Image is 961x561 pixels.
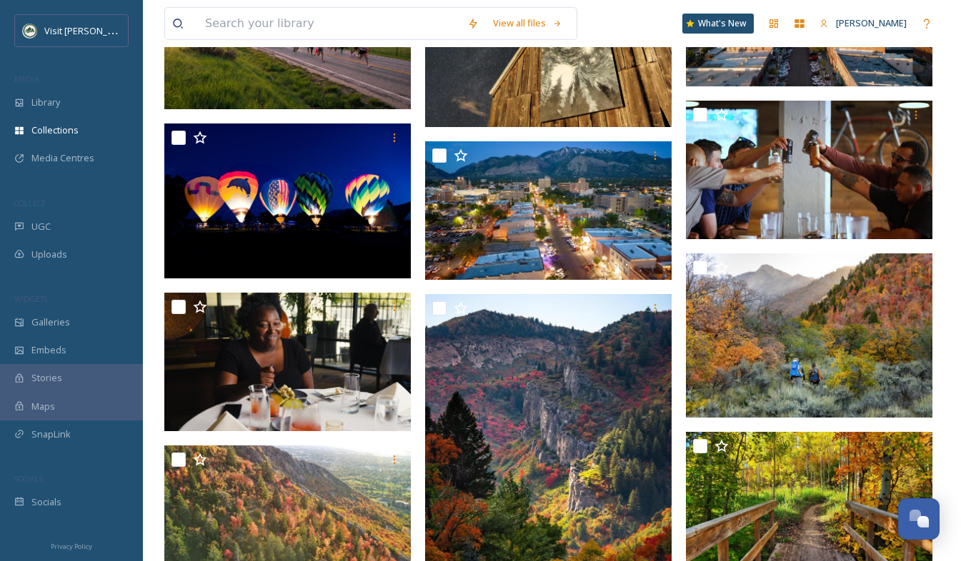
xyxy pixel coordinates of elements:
[198,8,460,39] input: Search your library
[31,371,62,385] span: Stories
[31,248,67,261] span: Uploads
[31,220,51,233] span: UGC
[23,24,37,38] img: Unknown.png
[31,151,94,165] span: Media Centres
[686,253,932,418] img: 231020-family-mnt-visitogden-3.jpg
[682,14,754,34] a: What's New
[44,24,135,37] span: Visit [PERSON_NAME]
[14,74,39,84] span: MEDIA
[486,9,569,37] a: View all files
[686,101,932,239] img: UTOG_1.8.1.jpg
[14,293,47,304] span: WIDGETS
[14,198,45,208] span: COLLECT
[31,495,61,509] span: Socials
[31,123,79,137] span: Collections
[812,9,914,37] a: [PERSON_NAME]
[164,123,411,278] img: 240914-valley-balloon-imageandfilm-415.jpg
[51,542,92,551] span: Privacy Policy
[31,428,71,441] span: SnapLink
[14,473,43,484] span: SOCIALS
[164,293,411,431] img: HiltonGardenGrille_1.8.1.jpg
[31,315,70,329] span: Galleries
[425,141,672,280] img: 230622-visit-ogden-25th-(34).jpg
[31,96,60,109] span: Library
[51,537,92,554] a: Privacy Policy
[836,16,907,29] span: [PERSON_NAME]
[898,498,940,540] button: Open Chat
[31,343,66,357] span: Embeds
[31,400,55,413] span: Maps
